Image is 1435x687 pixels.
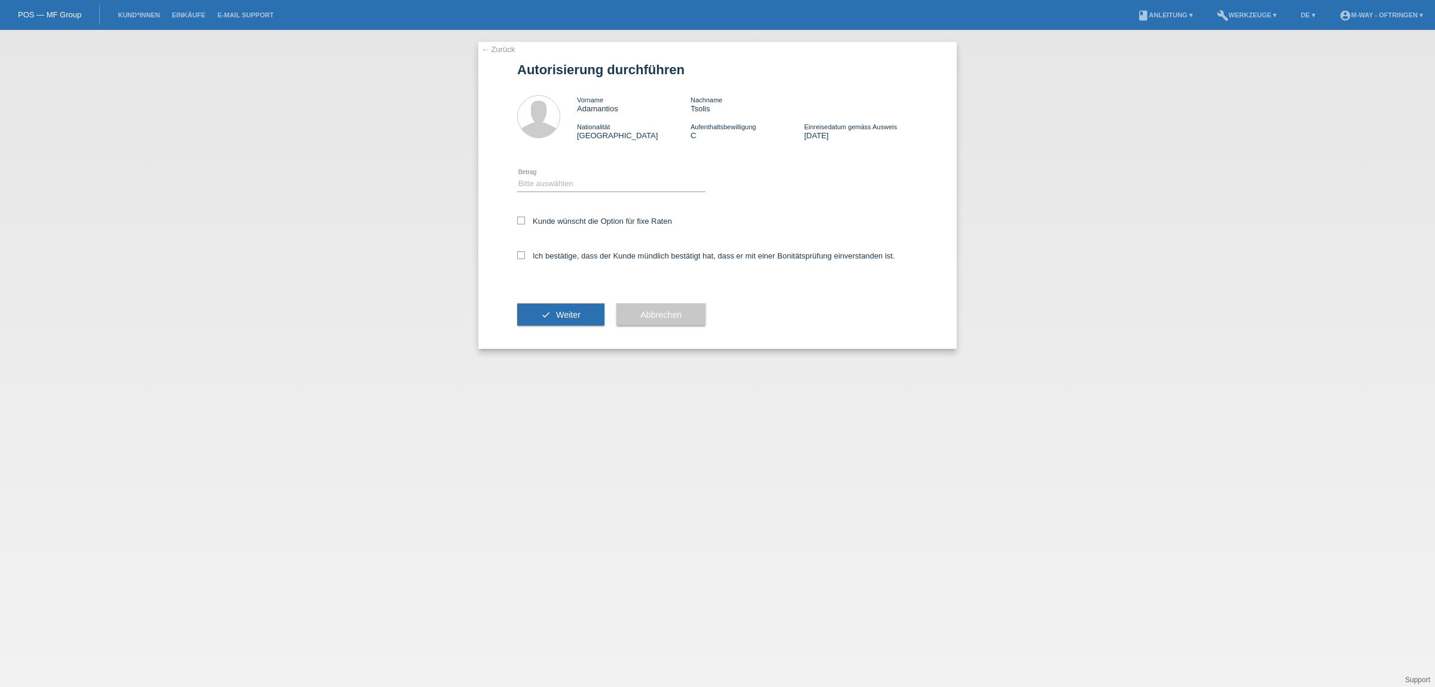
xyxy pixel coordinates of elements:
a: Support [1405,676,1430,684]
a: buildWerkzeuge ▾ [1211,11,1283,19]
a: POS — MF Group [18,10,81,19]
span: Nachname [691,96,722,104]
i: check [541,310,551,320]
a: bookAnleitung ▾ [1131,11,1199,19]
label: Ich bestätige, dass der Kunde mündlich bestätigt hat, dass er mit einer Bonitätsprüfung einversta... [517,251,895,260]
div: Adamantios [577,95,691,113]
div: Tsolis [691,95,804,113]
i: book [1137,10,1149,22]
a: Einkäufe [166,11,211,19]
span: Aufenthaltsbewilligung [691,123,756,130]
label: Kunde wünscht die Option für fixe Raten [517,217,672,226]
a: ← Zurück [481,45,515,54]
span: Weiter [556,310,581,320]
i: build [1217,10,1229,22]
a: E-Mail Support [212,11,280,19]
a: DE ▾ [1294,11,1321,19]
a: Kund*innen [112,11,166,19]
button: Abbrechen [616,303,706,326]
i: account_circle [1339,10,1351,22]
div: [GEOGRAPHIC_DATA] [577,122,691,140]
span: Einreisedatum gemäss Ausweis [804,123,897,130]
span: Vorname [577,96,603,104]
div: C [691,122,804,140]
button: check Weiter [517,303,604,326]
span: Abbrechen [640,310,682,320]
span: Nationalität [577,123,610,130]
h1: Autorisierung durchführen [517,62,918,77]
a: account_circlem-way - Oftringen ▾ [1333,11,1429,19]
div: [DATE] [804,122,918,140]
